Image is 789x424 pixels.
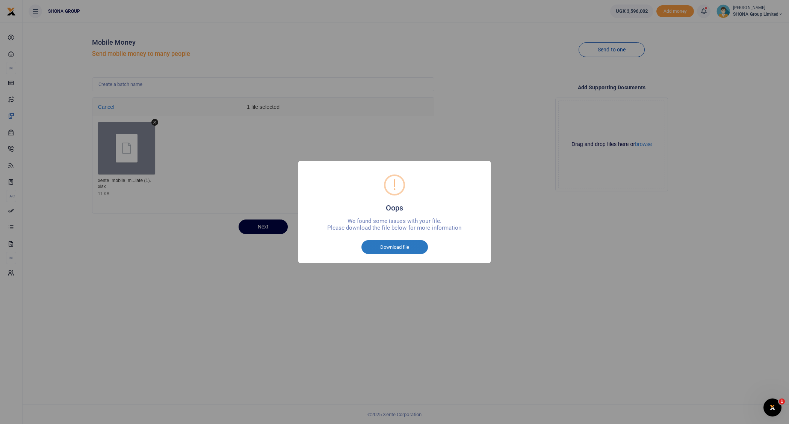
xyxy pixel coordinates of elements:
button: Download file [361,240,428,254]
iframe: Intercom live chat [763,398,781,416]
div: ! [393,176,396,194]
span: 1 [779,398,785,404]
div: We found some issues with your file. Please download the file below for more information [315,218,474,231]
h2: Oops [386,201,403,215]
